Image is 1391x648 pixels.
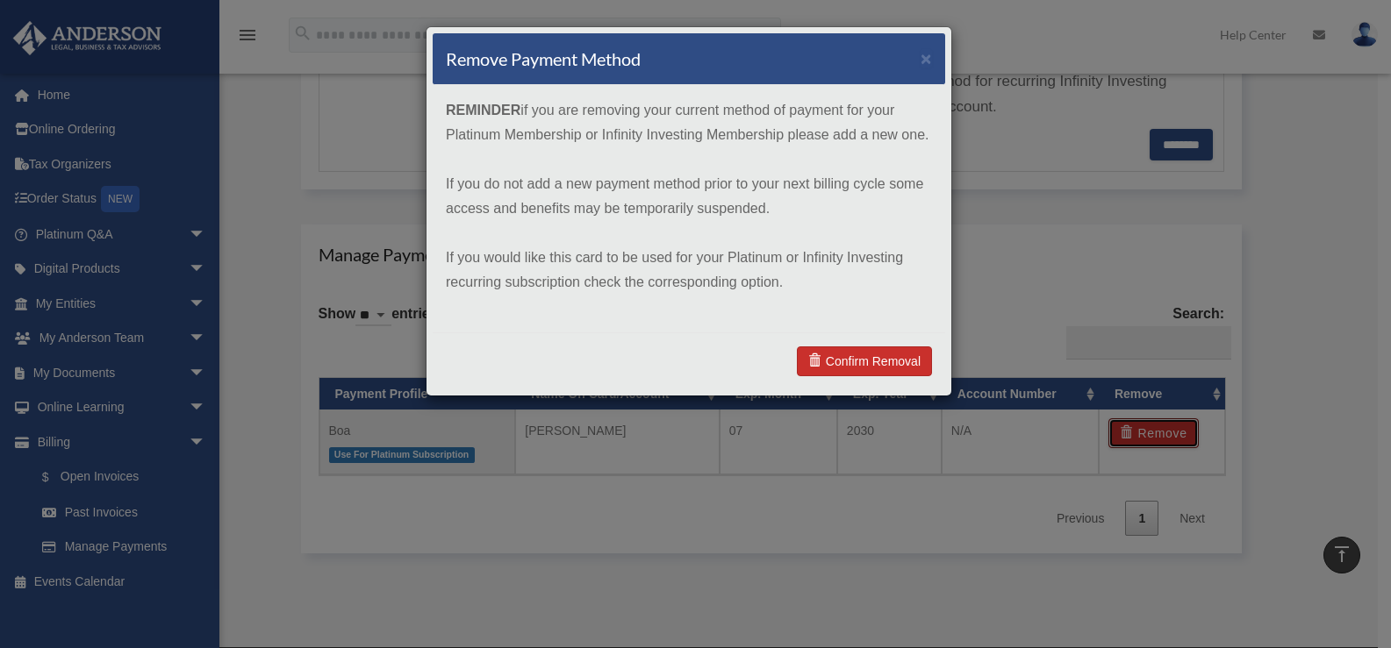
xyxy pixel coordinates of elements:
[433,85,945,332] div: if you are removing your current method of payment for your Platinum Membership or Infinity Inves...
[921,49,932,68] button: ×
[446,46,641,71] h4: Remove Payment Method
[797,346,932,376] a: Confirm Removal
[446,172,932,221] p: If you do not add a new payment method prior to your next billing cycle some access and benefits ...
[446,103,520,117] strong: REMINDER
[446,246,932,295] p: If you would like this card to be used for your Platinum or Infinity Investing recurring subscrip...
